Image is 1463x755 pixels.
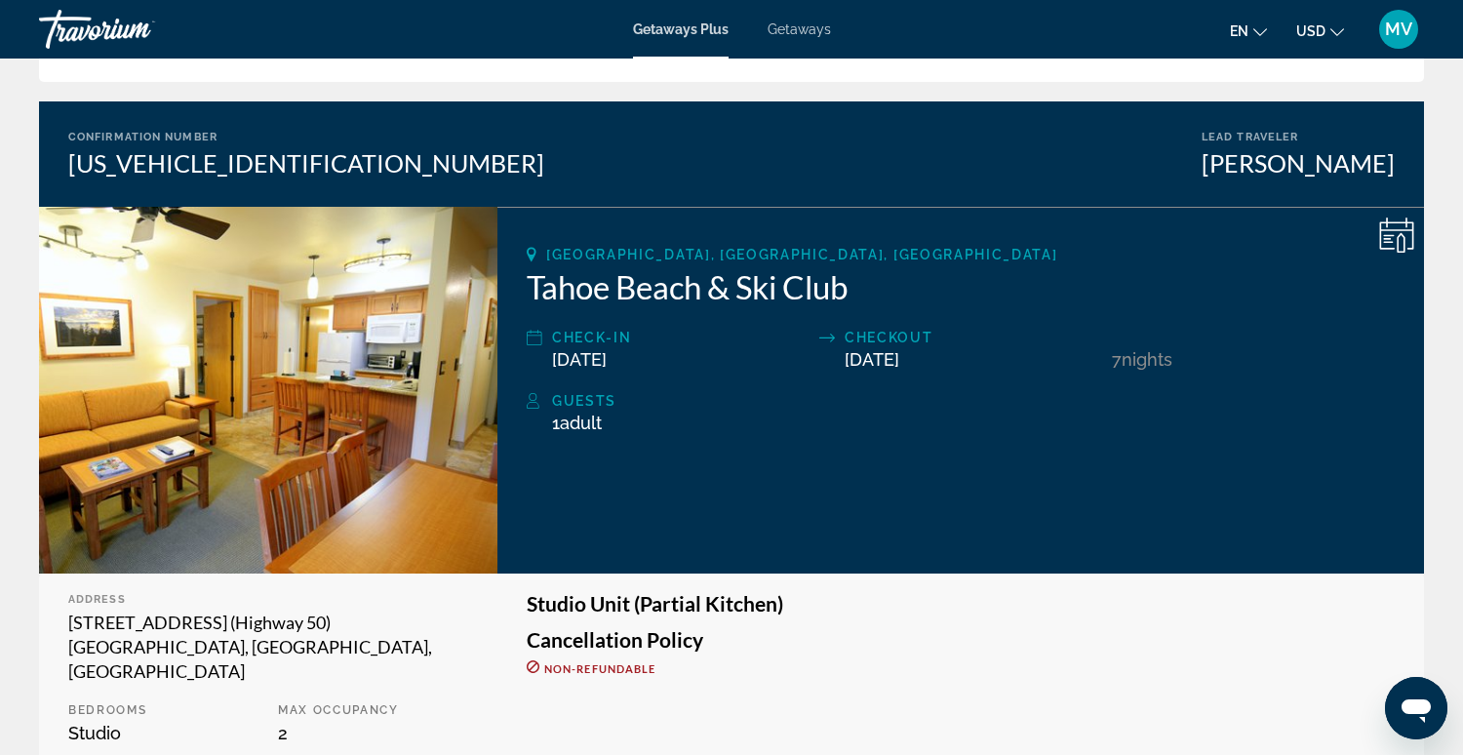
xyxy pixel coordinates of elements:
span: Non-refundable [544,662,655,675]
button: Change currency [1296,17,1344,45]
span: [DATE] [552,349,607,370]
div: Checkout [845,326,1102,349]
span: Adult [560,413,602,433]
span: 7 [1112,349,1122,370]
div: Check-In [552,326,810,349]
h3: Cancellation Policy [527,629,1395,651]
p: Bedrooms [68,703,258,717]
div: [PERSON_NAME] [1202,148,1395,178]
span: Nights [1122,349,1172,370]
h3: Studio Unit (Partial Kitchen) [527,593,1395,615]
div: Address [68,593,468,606]
span: USD [1296,23,1325,39]
span: en [1230,23,1248,39]
div: Confirmation Number [68,131,544,143]
span: [DATE] [845,349,899,370]
a: Travorium [39,4,234,55]
h2: Tahoe Beach & Ski Club [527,267,1395,306]
button: Change language [1230,17,1267,45]
span: [GEOGRAPHIC_DATA], [GEOGRAPHIC_DATA], [GEOGRAPHIC_DATA] [546,247,1057,262]
span: 2 [278,723,288,743]
button: User Menu [1373,9,1424,50]
a: Getaways [768,21,831,37]
p: Max Occupancy [278,703,468,717]
div: [STREET_ADDRESS] (Highway 50) [GEOGRAPHIC_DATA], [GEOGRAPHIC_DATA], [GEOGRAPHIC_DATA] [68,611,468,684]
div: Lead Traveler [1202,131,1395,143]
span: MV [1385,20,1412,39]
span: 1 [552,413,602,433]
iframe: Button to launch messaging window [1385,677,1447,739]
span: Studio [68,723,121,743]
div: [US_VEHICLE_IDENTIFICATION_NUMBER] [68,148,544,178]
div: Guests [552,389,1395,413]
a: Getaways Plus [633,21,729,37]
